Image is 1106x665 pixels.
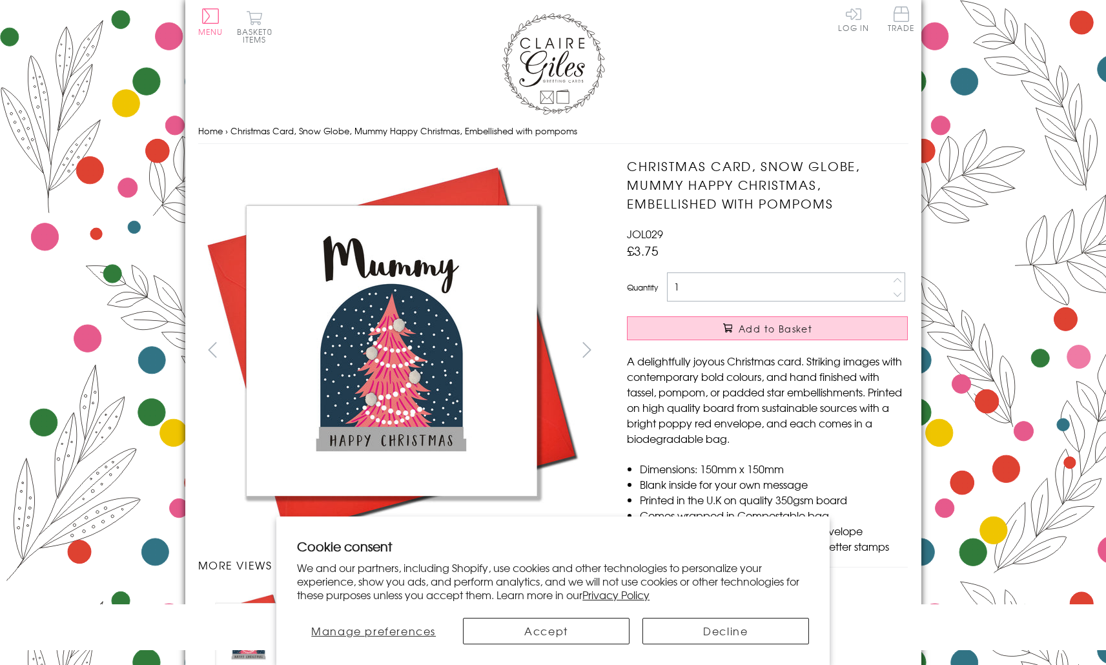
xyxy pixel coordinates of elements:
span: 0 items [243,26,272,45]
label: Quantity [627,281,658,293]
span: Christmas Card, Snow Globe, Mummy Happy Christmas, Embellished with pompoms [230,125,577,137]
button: Decline [642,618,809,644]
button: Add to Basket [627,316,908,340]
span: JOL029 [627,226,663,241]
button: Basket0 items [237,10,272,43]
button: Accept [463,618,630,644]
img: Claire Giles Greetings Cards [502,13,605,115]
li: Dimensions: 150mm x 150mm [640,461,908,476]
p: A delightfully joyous Christmas card. Striking images with contemporary bold colours, and hand fi... [627,353,908,446]
a: Log In [838,6,869,32]
h1: Christmas Card, Snow Globe, Mummy Happy Christmas, Embellished with pompoms [627,157,908,212]
li: Comes wrapped in Compostable bag [640,507,908,523]
a: Trade [888,6,915,34]
span: Add to Basket [739,322,812,335]
p: We and our partners, including Shopify, use cookies and other technologies to personalize your ex... [297,561,809,601]
h2: Cookie consent [297,537,809,555]
span: Trade [888,6,915,32]
button: prev [198,335,227,364]
button: Manage preferences [297,618,450,644]
img: Christmas Card, Snow Globe, Mummy Happy Christmas, Embellished with pompoms [601,157,988,544]
li: Printed in the U.K on quality 350gsm board [640,492,908,507]
nav: breadcrumbs [198,118,908,145]
a: Privacy Policy [582,587,650,602]
h3: More views [198,557,602,573]
a: Home [198,125,223,137]
li: Blank inside for your own message [640,476,908,492]
span: £3.75 [627,241,659,260]
span: Manage preferences [311,623,436,639]
span: › [225,125,228,137]
span: Menu [198,26,223,37]
button: next [572,335,601,364]
img: Christmas Card, Snow Globe, Mummy Happy Christmas, Embellished with pompoms [198,157,585,544]
button: Menu [198,8,223,36]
